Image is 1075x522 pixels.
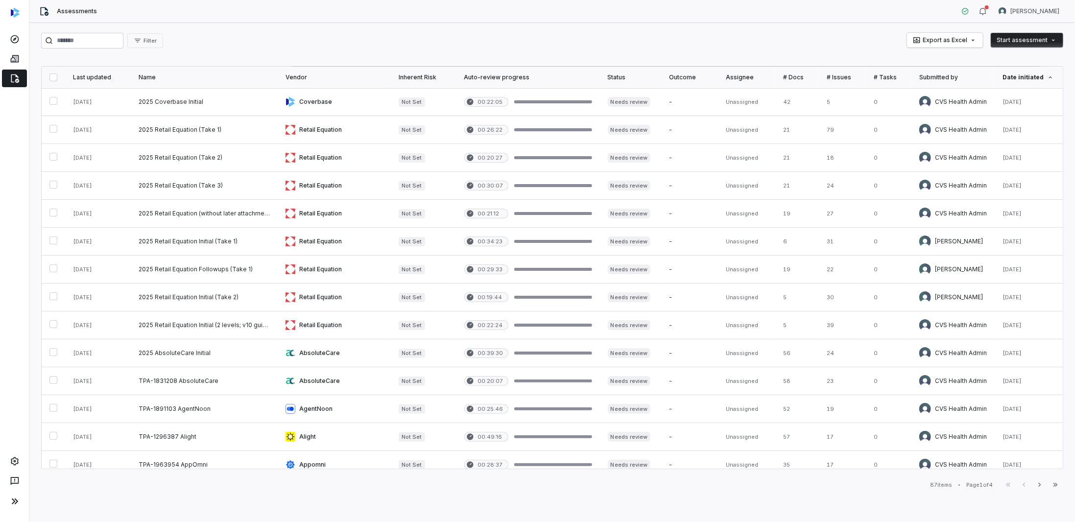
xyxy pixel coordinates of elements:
[399,73,448,81] div: Inherent Risk
[127,33,163,48] button: Filter
[143,37,157,45] span: Filter
[919,403,931,415] img: CVS Health Admin avatar
[661,200,718,228] td: -
[919,375,931,387] img: CVS Health Admin avatar
[991,33,1063,47] button: Start assessment
[464,73,592,81] div: Auto-review progress
[919,263,931,275] img: Robert VanMeeteren avatar
[661,311,718,339] td: -
[139,73,270,81] div: Name
[783,73,811,81] div: # Docs
[661,256,718,284] td: -
[919,236,931,247] img: Robert VanMeeteren avatar
[874,73,904,81] div: # Tasks
[661,339,718,367] td: -
[1003,73,1055,81] div: Date initiated
[966,481,993,489] div: Page 1 of 4
[919,124,931,136] img: CVS Health Admin avatar
[919,431,931,443] img: CVS Health Admin avatar
[930,481,952,489] div: 87 items
[919,459,931,471] img: CVS Health Admin avatar
[958,481,960,488] div: •
[661,88,718,116] td: -
[993,4,1065,19] button: Robert VanMeeteren avatar[PERSON_NAME]
[73,73,123,81] div: Last updated
[919,152,931,164] img: CVS Health Admin avatar
[919,291,931,303] img: Robert VanMeeteren avatar
[726,73,767,81] div: Assignee
[1010,7,1059,15] span: [PERSON_NAME]
[919,180,931,191] img: CVS Health Admin avatar
[661,395,718,423] td: -
[661,144,718,172] td: -
[661,172,718,200] td: -
[661,284,718,311] td: -
[919,319,931,331] img: CVS Health Admin avatar
[669,73,710,81] div: Outcome
[999,7,1006,15] img: Robert VanMeeteren avatar
[919,347,931,359] img: CVS Health Admin avatar
[286,73,383,81] div: Vendor
[919,208,931,219] img: CVS Health Admin avatar
[661,228,718,256] td: -
[661,423,718,451] td: -
[57,7,97,15] span: Assessments
[827,73,858,81] div: # Issues
[907,33,983,47] button: Export as Excel
[661,367,718,395] td: -
[661,116,718,144] td: -
[608,73,653,81] div: Status
[919,96,931,108] img: CVS Health Admin avatar
[919,73,987,81] div: Submitted by
[661,451,718,479] td: -
[11,8,20,18] img: svg%3e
